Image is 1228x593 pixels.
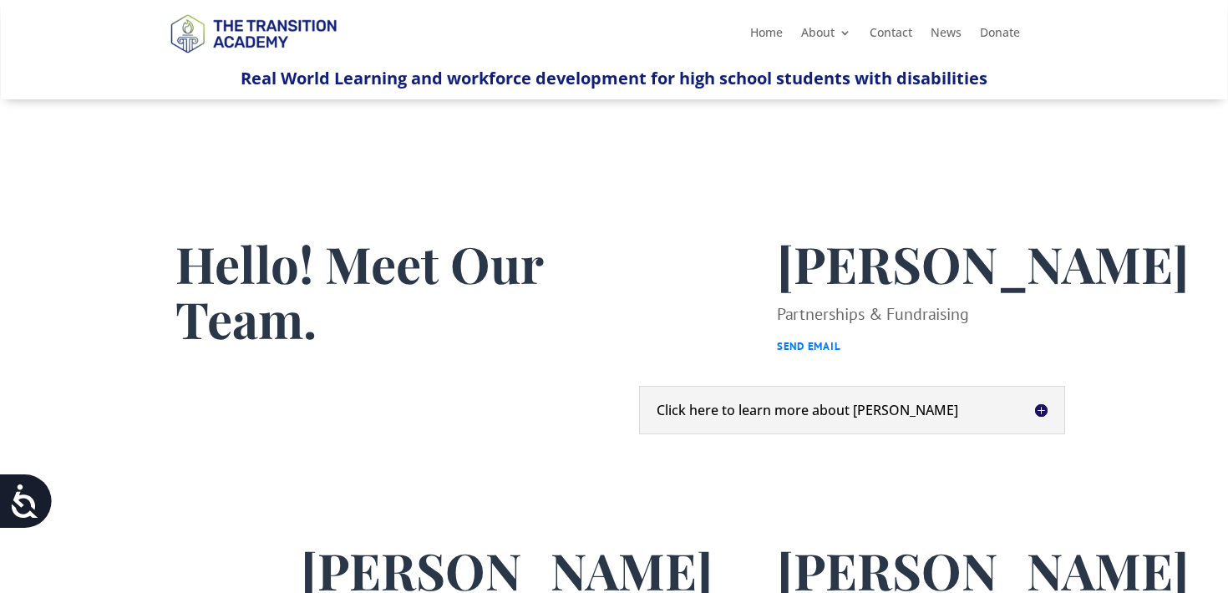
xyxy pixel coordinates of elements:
a: Donate [980,27,1020,45]
span: Partnerships & Fundraising [777,303,969,325]
span: [PERSON_NAME] [777,230,1189,296]
a: Contact [870,27,912,45]
a: News [931,27,962,45]
a: Logo-Noticias [163,50,343,66]
a: About [801,27,851,45]
span: Real World Learning and workforce development for high school students with disabilities [241,67,987,89]
img: TTA Brand_TTA Primary Logo_Horizontal_Light BG [163,3,343,63]
span: Hello! Meet Our Team. [175,230,543,352]
a: Home [750,27,783,45]
a: Send Email [777,339,841,353]
h5: Click here to learn more about [PERSON_NAME] [657,403,1048,417]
